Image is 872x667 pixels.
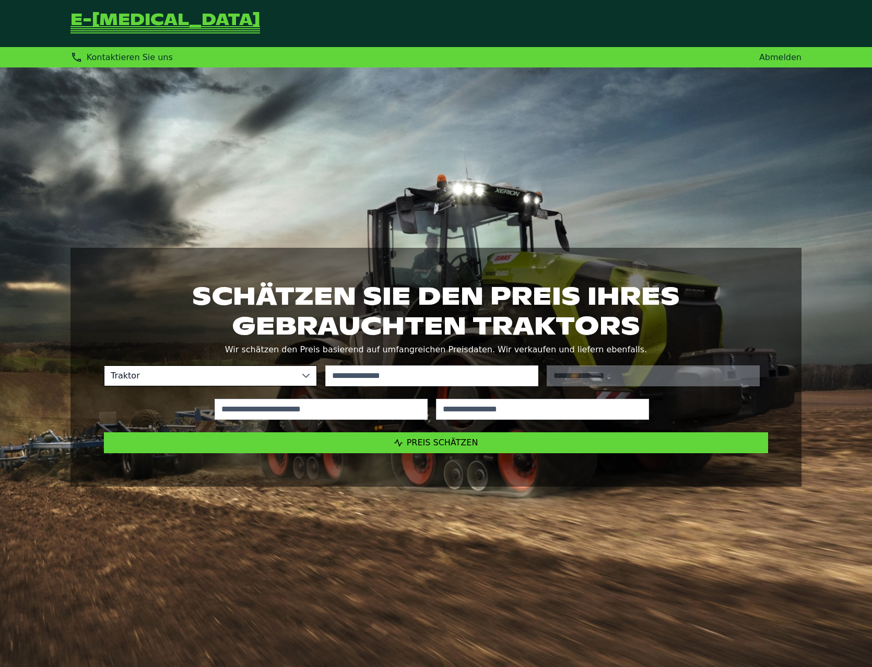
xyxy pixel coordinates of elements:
div: Kontaktieren Sie uns [70,51,173,63]
span: Traktor [104,366,296,386]
h1: Schätzen Sie den Preis Ihres gebrauchten Traktors [104,281,768,340]
span: Kontaktieren Sie uns [87,52,173,62]
span: Preis schätzen [407,438,478,447]
a: Abmelden [759,52,802,62]
p: Wir schätzen den Preis basierend auf umfangreichen Preisdaten. Wir verkaufen und liefern ebenfalls. [104,342,768,357]
a: Zurück zur Startseite [70,13,260,34]
button: Preis schätzen [104,432,768,453]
